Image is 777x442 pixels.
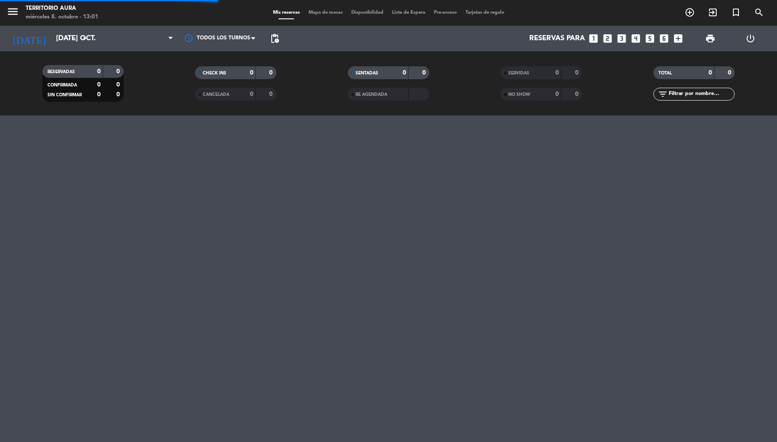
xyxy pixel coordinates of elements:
i: power_settings_new [745,33,756,44]
strong: 0 [575,91,580,97]
i: menu [6,5,19,18]
span: Lista de Espera [388,10,430,15]
span: CONFIRMADA [47,83,77,87]
span: RE AGENDADA [356,92,387,97]
strong: 0 [97,92,101,98]
span: print [705,33,715,44]
i: filter_list [658,89,668,99]
strong: 0 [250,70,253,76]
span: Reservas para [529,35,585,43]
span: SENTADAS [356,71,378,75]
strong: 0 [728,70,733,76]
span: CANCELADA [203,92,229,97]
span: Pre-acceso [430,10,461,15]
strong: 0 [575,70,580,76]
div: TERRITORIO AURA [26,4,98,13]
i: [DATE] [6,29,52,48]
i: add_circle_outline [685,7,695,18]
span: Mis reservas [269,10,304,15]
i: looks_one [588,33,599,44]
strong: 0 [403,70,406,76]
strong: 0 [116,92,122,98]
span: SERVIDAS [508,71,529,75]
span: pending_actions [270,33,280,44]
strong: 0 [116,82,122,88]
i: arrow_drop_down [80,33,90,44]
strong: 0 [269,91,274,97]
div: LOG OUT [730,26,771,51]
span: Tarjetas de regalo [461,10,509,15]
i: looks_4 [630,33,641,44]
i: looks_two [602,33,613,44]
input: Filtrar por nombre... [668,89,734,99]
i: looks_3 [616,33,627,44]
i: looks_5 [644,33,655,44]
span: Disponibilidad [347,10,388,15]
i: exit_to_app [708,7,718,18]
strong: 0 [555,91,559,97]
span: CHECK INS [203,71,226,75]
strong: 0 [422,70,427,76]
span: Mapa de mesas [304,10,347,15]
span: SIN CONFIRMAR [47,93,82,97]
span: NO SHOW [508,92,530,97]
i: add_box [673,33,684,44]
strong: 0 [269,70,274,76]
strong: 0 [116,68,122,74]
i: turned_in_not [731,7,741,18]
div: miércoles 8. octubre - 13:01 [26,13,98,21]
button: menu [6,5,19,21]
i: search [754,7,764,18]
span: TOTAL [658,71,672,75]
strong: 0 [555,70,559,76]
i: looks_6 [658,33,670,44]
strong: 0 [97,68,101,74]
span: RESERVADAS [47,70,75,74]
strong: 0 [97,82,101,88]
strong: 0 [250,91,253,97]
strong: 0 [709,70,712,76]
